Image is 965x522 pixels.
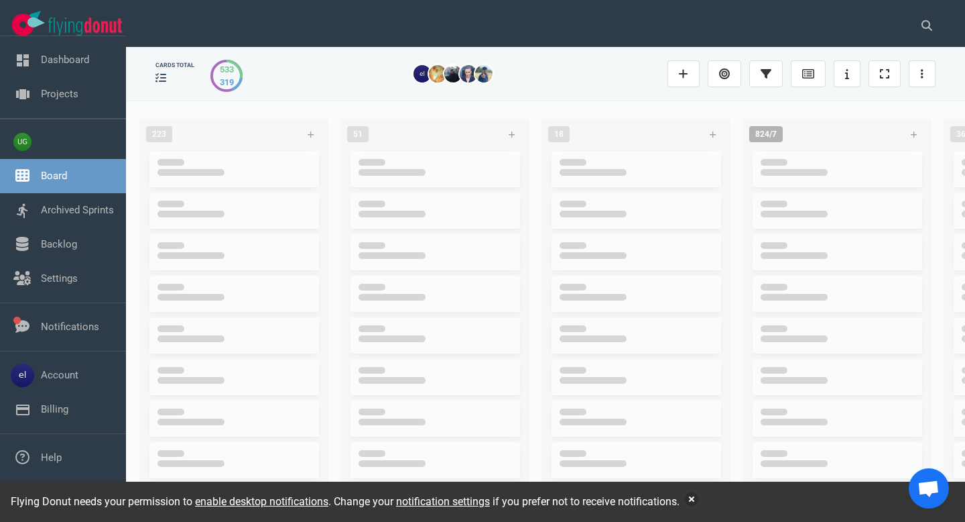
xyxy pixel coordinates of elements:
[11,495,328,508] span: Flying Donut needs your permission to
[396,495,490,508] a: notification settings
[48,17,122,36] img: Flying Donut text logo
[146,126,172,142] span: 223
[195,495,328,508] a: enable desktop notifications
[41,238,77,250] a: Backlog
[429,65,446,83] img: 26
[41,403,68,415] a: Billing
[749,126,783,142] span: 824/7
[413,65,431,83] img: 26
[155,61,194,70] div: cards total
[41,272,78,284] a: Settings
[41,54,89,66] a: Dashboard
[328,495,680,508] span: . Change your if you prefer not to receive notifications.
[909,468,949,509] a: Open chat
[41,204,114,216] a: Archived Sprints
[41,452,62,464] a: Help
[41,170,67,182] a: Board
[220,63,234,76] div: 533
[41,369,78,381] a: Account
[444,65,462,83] img: 26
[41,88,78,100] a: Projects
[460,65,477,83] img: 26
[548,126,570,142] span: 18
[347,126,369,142] span: 51
[475,65,493,83] img: 26
[41,321,99,333] a: Notifications
[220,76,234,89] div: 319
